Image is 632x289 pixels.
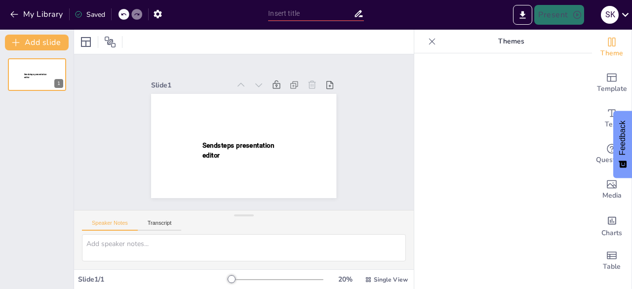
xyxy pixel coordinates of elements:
span: Media [602,190,622,201]
input: Insert title [268,6,353,21]
div: Get real-time input from your audience [592,136,632,172]
span: Questions [596,155,628,165]
button: S K [601,5,619,25]
button: Transcript [138,220,182,231]
button: My Library [7,6,67,22]
div: 1 [54,79,63,88]
span: Feedback [618,121,627,155]
span: Sendsteps presentation editor [24,73,47,79]
span: Sendsteps presentation editor [202,142,275,159]
div: Add a table [592,243,632,279]
span: Text [605,119,619,130]
div: 1 [8,58,66,91]
button: Feedback - Show survey [613,111,632,178]
span: Single View [374,276,408,284]
p: Themes [440,30,582,53]
span: Charts [601,228,622,239]
button: Add slide [5,35,69,50]
span: Position [104,36,116,48]
div: S K [601,6,619,24]
button: Cannot delete last slide [51,61,63,73]
div: Change the overall theme [592,30,632,65]
div: Add charts and graphs [592,207,632,243]
span: Theme [600,48,623,59]
div: Slide 1 [151,81,230,90]
div: Saved [75,10,105,19]
button: Present [534,5,584,25]
div: Add images, graphics, shapes or video [592,172,632,207]
div: 20 % [333,275,357,284]
div: Add text boxes [592,101,632,136]
button: Duplicate Slide [38,61,49,73]
div: Layout [78,34,94,50]
button: Speaker Notes [82,220,138,231]
span: Table [603,261,621,272]
div: Slide 1 / 1 [78,275,229,284]
button: Export to PowerPoint [513,5,532,25]
span: Template [597,83,627,94]
div: Add ready made slides [592,65,632,101]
